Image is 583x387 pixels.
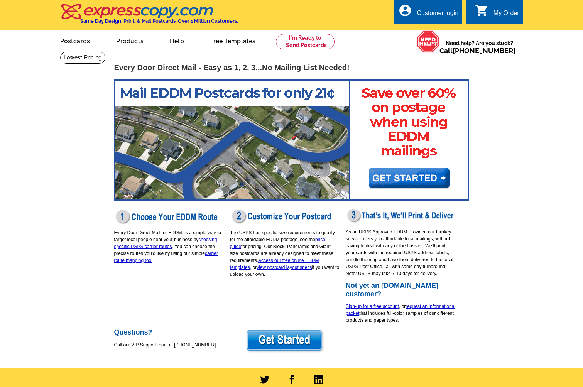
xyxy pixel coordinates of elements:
[198,31,268,49] a: Free Templates
[114,328,224,337] h2: Questions?
[257,265,312,270] a: view postcard layout specs
[475,3,489,17] i: shopping_cart
[346,304,399,309] a: Sign-up for a free account
[439,39,519,55] span: Need help? Are you stuck?
[157,31,196,49] a: Help
[346,208,456,224] img: eddm-print-deliver.png
[230,237,325,249] a: price guide
[417,10,458,20] div: Customer login
[114,64,469,72] h1: Every Door Direct Mail - Easy as 1, 2, 3...No Mailing List Needed!
[245,328,325,353] img: eddm-get-started-button.png
[493,10,519,20] div: My Order
[453,47,515,55] a: [PHONE_NUMBER]
[114,341,224,348] p: Call our VIP Support team at [PHONE_NUMBER]
[230,208,335,225] img: eddm-customize-postcard.png
[346,228,456,277] p: As an USPS Approved EDDM Provider, our turnkey service offers you affordable local mailings, with...
[417,30,439,53] img: help
[104,31,156,49] a: Products
[398,8,458,18] a: account_circle Customer login
[346,303,456,324] p: , or that includes full-color samples of our different products and paper types.
[398,3,412,17] i: account_circle
[475,8,519,18] a: shopping_cart My Order
[346,282,456,298] h2: Not yet an [DOMAIN_NAME] customer?
[230,229,340,278] p: The USPS has specific size requirements to qualify for the affordable EDDM postage, see the for p...
[439,47,515,55] span: Call
[114,79,469,201] img: EC_EDDM-postcards-marketing-banner.png
[80,18,238,24] h4: Same Day Design, Print, & Mail Postcards. Over 1 Million Customers.
[114,229,224,264] p: Every Door Direct Mail, or EDDM, is a simple way to target local people near your business by . Y...
[60,9,238,24] a: Same Day Design, Print, & Mail Postcards. Over 1 Million Customers.
[114,208,219,225] img: eddm-choose-route.png
[48,31,103,49] a: Postcards
[230,258,319,270] a: Access our free online EDDM templates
